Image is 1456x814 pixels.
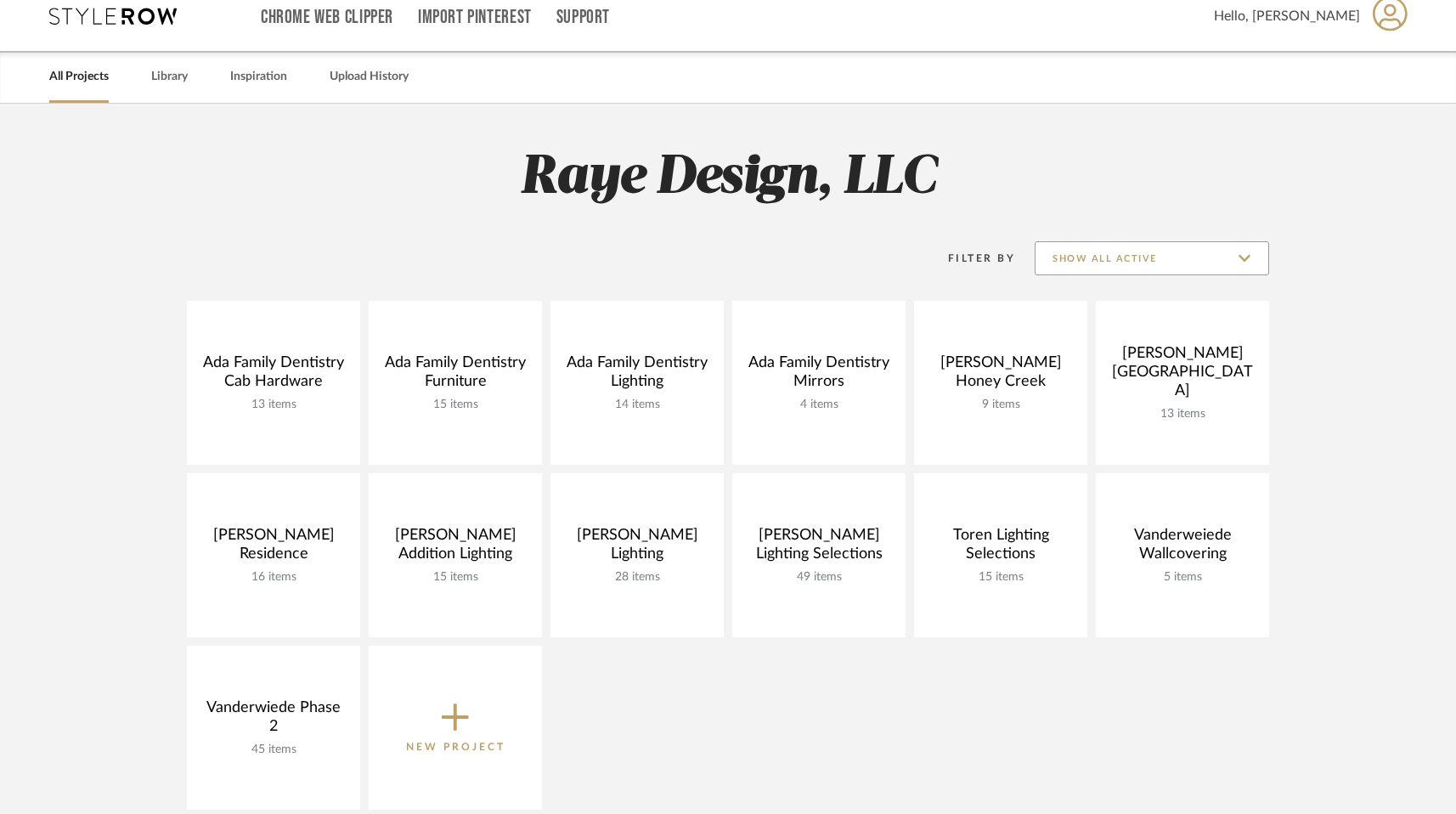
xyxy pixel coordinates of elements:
div: [PERSON_NAME] [GEOGRAPHIC_DATA] [1109,344,1256,407]
a: Import Pinterest [418,10,532,25]
div: 5 items [1109,570,1256,585]
a: Upload History [330,65,409,88]
div: 45 items [200,743,347,757]
div: Ada Family Dentistry Furniture [382,353,528,398]
div: 16 items [200,570,347,585]
div: 15 items [382,398,528,412]
span: Hello, [PERSON_NAME] [1214,6,1360,26]
div: 13 items [1109,407,1256,421]
div: Filter By [926,250,1015,267]
a: Inspiration [230,65,287,88]
div: 28 items [564,570,710,585]
div: Ada Family Dentistry Mirrors [746,353,892,398]
div: Vanderweiede Wallcovering [1109,526,1256,570]
div: Ada Family Dentistry Lighting [564,353,710,398]
div: [PERSON_NAME] Residence [200,526,347,570]
a: Chrome Web Clipper [261,10,393,25]
div: 14 items [564,398,710,412]
div: 49 items [746,570,892,585]
div: 4 items [746,398,892,412]
div: Toren Lighting Selections [928,526,1074,570]
p: New Project [406,738,505,755]
div: [PERSON_NAME] Lighting [564,526,710,570]
div: 9 items [928,398,1074,412]
a: All Projects [49,65,109,88]
div: [PERSON_NAME] Addition Lighting [382,526,528,570]
div: 15 items [928,570,1074,585]
div: [PERSON_NAME] Honey Creek [928,353,1074,398]
div: Ada Family Dentistry Cab Hardware [200,353,347,398]
div: 15 items [382,570,528,585]
div: Vanderwiede Phase 2 [200,698,347,743]
a: Library [151,65,188,88]
div: [PERSON_NAME] Lighting Selections [746,526,892,570]
a: Support [556,10,610,25]
div: 13 items [200,398,347,412]
h2: Raye Design, LLC [116,146,1340,210]
button: New Project [369,646,542,810]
